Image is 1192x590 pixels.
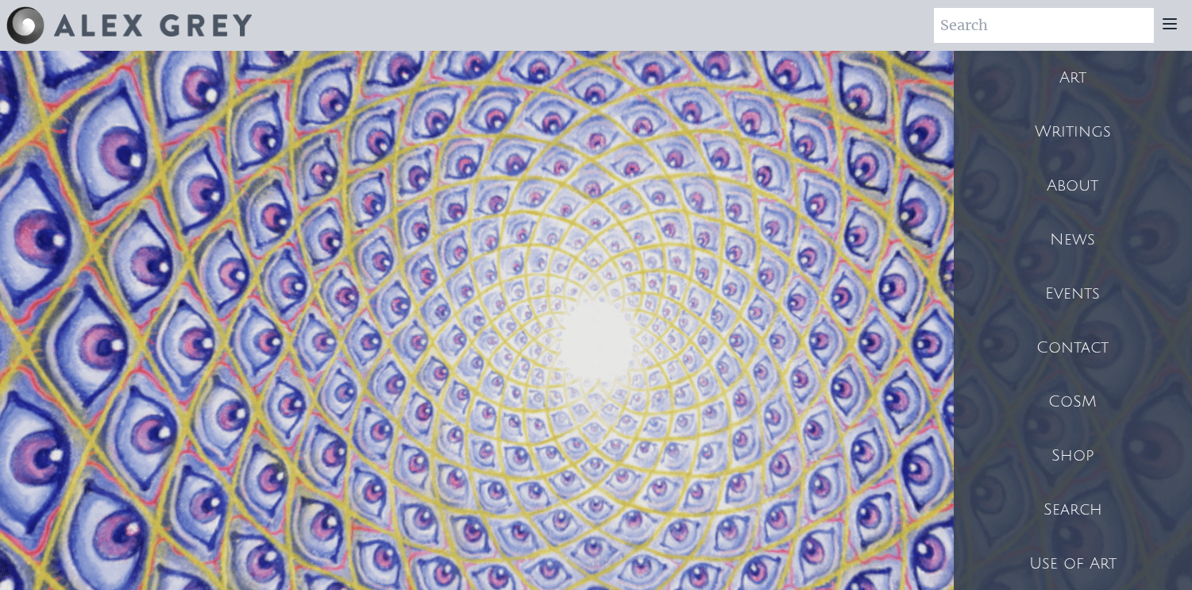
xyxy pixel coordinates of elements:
a: Art [954,51,1192,105]
a: Events [954,267,1192,321]
a: CoSM [954,375,1192,429]
a: Shop [954,429,1192,483]
a: About [954,159,1192,213]
a: Search [954,483,1192,537]
a: Writings [954,105,1192,159]
a: News [954,213,1192,267]
a: Contact [954,321,1192,375]
input: Search [934,8,1154,43]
